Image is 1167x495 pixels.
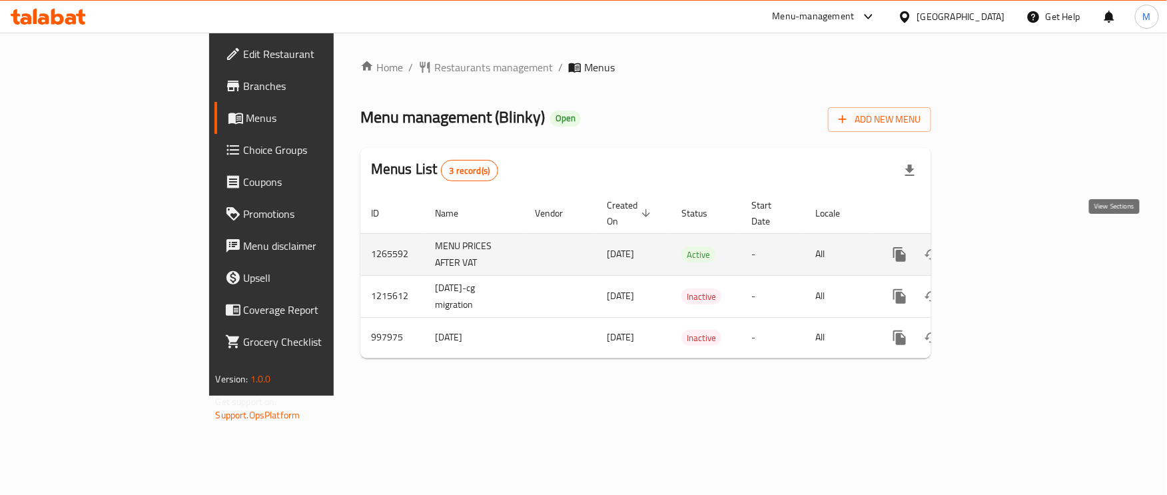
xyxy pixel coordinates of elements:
[828,107,931,132] button: Add New Menu
[550,113,581,124] span: Open
[244,334,394,350] span: Grocery Checklist
[607,245,634,262] span: [DATE]
[244,238,394,254] span: Menu disclaimer
[408,59,413,75] li: /
[681,247,715,262] div: Active
[681,289,721,304] span: Inactive
[884,280,916,312] button: more
[360,193,1022,358] table: enhanced table
[214,166,404,198] a: Coupons
[244,46,394,62] span: Edit Restaurant
[773,9,855,25] div: Menu-management
[214,198,404,230] a: Promotions
[214,230,404,262] a: Menu disclaimer
[681,205,725,221] span: Status
[741,317,805,358] td: -
[751,197,789,229] span: Start Date
[244,270,394,286] span: Upsell
[244,174,394,190] span: Coupons
[607,287,634,304] span: [DATE]
[216,406,300,424] a: Support.OpsPlatform
[360,102,545,132] span: Menu management ( Blinky )
[535,205,580,221] span: Vendor
[584,59,615,75] span: Menus
[424,233,524,275] td: MENU PRICES AFTER VAT
[441,160,499,181] div: Total records count
[244,78,394,94] span: Branches
[839,111,921,128] span: Add New Menu
[741,233,805,275] td: -
[1143,9,1151,24] span: M
[244,142,394,158] span: Choice Groups
[916,322,948,354] button: Change Status
[214,38,404,70] a: Edit Restaurant
[434,59,553,75] span: Restaurants management
[250,370,271,388] span: 1.0.0
[681,247,715,262] span: Active
[214,262,404,294] a: Upsell
[917,9,1005,24] div: [GEOGRAPHIC_DATA]
[558,59,563,75] li: /
[371,205,396,221] span: ID
[550,111,581,127] div: Open
[884,239,916,270] button: more
[424,317,524,358] td: [DATE]
[442,165,498,177] span: 3 record(s)
[214,294,404,326] a: Coverage Report
[607,328,634,346] span: [DATE]
[418,59,553,75] a: Restaurants management
[607,197,655,229] span: Created On
[894,155,926,187] div: Export file
[214,70,404,102] a: Branches
[244,206,394,222] span: Promotions
[214,134,404,166] a: Choice Groups
[246,110,394,126] span: Menus
[873,193,1022,234] th: Actions
[805,275,873,317] td: All
[681,288,721,304] div: Inactive
[244,302,394,318] span: Coverage Report
[815,205,857,221] span: Locale
[435,205,476,221] span: Name
[681,330,721,346] span: Inactive
[916,280,948,312] button: Change Status
[884,322,916,354] button: more
[216,393,277,410] span: Get support on:
[360,59,931,75] nav: breadcrumb
[214,326,404,358] a: Grocery Checklist
[214,102,404,134] a: Menus
[741,275,805,317] td: -
[371,159,498,181] h2: Menus List
[805,233,873,275] td: All
[424,275,524,317] td: [DATE]-cg migration
[805,317,873,358] td: All
[216,370,248,388] span: Version:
